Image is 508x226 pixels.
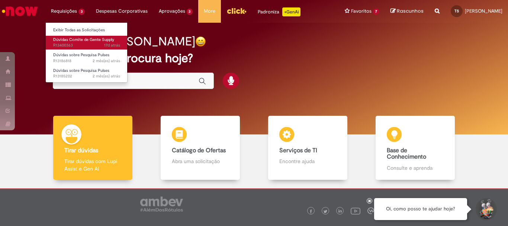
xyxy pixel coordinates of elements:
[46,36,128,50] a: Aberto R13400363 : Dúvidas Comite de Gente Supply
[53,52,455,65] h2: O que você procura hoje?
[53,68,109,73] span: Dúvidas sobre Pesquisa Pulses
[475,198,497,220] button: Iniciar Conversa de Suporte
[172,147,226,154] b: Catálogo de Ofertas
[282,7,300,16] p: +GenAi
[387,164,443,172] p: Consulte e aprenda
[1,4,39,19] img: ServiceNow
[104,42,120,48] time: 12/08/2025 04:29:04
[39,116,147,180] a: Tirar dúvidas Tirar dúvidas com Lupi Assist e Gen Ai
[309,210,313,213] img: logo_footer_facebook.png
[53,73,120,79] span: R13185202
[53,42,120,48] span: R13400363
[195,36,206,47] img: happy-face.png
[351,206,360,216] img: logo_footer_youtube.png
[140,197,183,211] img: logo_footer_ambev_rotulo_gray.png
[390,8,424,15] a: Rascunhos
[104,42,120,48] span: 17d atrás
[226,5,247,16] img: click_logo_yellow_360x200.png
[147,116,254,180] a: Catálogo de Ofertas Abra uma solicitação
[367,207,374,214] img: logo_footer_workplace.png
[397,7,424,15] span: Rascunhos
[187,9,193,15] span: 3
[93,73,120,79] span: 2 mês(es) atrás
[172,157,228,165] p: Abra uma solicitação
[465,8,502,14] span: [PERSON_NAME]
[78,9,85,15] span: 3
[351,7,372,15] span: Favoritos
[53,52,109,58] span: Dúvidas sobre Pesquisa Pulses
[279,157,336,165] p: Encontre ajuda
[64,157,121,172] p: Tirar dúvidas com Lupi Assist e Gen Ai
[46,67,128,80] a: Aberto R13185202 : Dúvidas sobre Pesquisa Pulses
[46,51,128,65] a: Aberto R13186818 : Dúvidas sobre Pesquisa Pulses
[53,37,114,42] span: Dúvidas Comite de Gente Supply
[93,58,120,64] time: 16/06/2025 00:34:48
[338,209,342,214] img: logo_footer_linkedin.png
[204,7,215,15] span: More
[46,26,128,34] a: Exibir Todas as Solicitações
[96,7,148,15] span: Despesas Corporativas
[387,147,426,161] b: Base de Conhecimento
[93,58,120,64] span: 2 mês(es) atrás
[258,7,300,16] div: Padroniza
[254,116,361,180] a: Serviços de TI Encontre ajuda
[361,116,469,180] a: Base de Conhecimento Consulte e aprenda
[279,147,317,154] b: Serviços de TI
[64,147,98,154] b: Tirar dúvidas
[51,7,77,15] span: Requisições
[373,9,379,15] span: 7
[374,198,467,220] div: Oi, como posso te ajudar hoje?
[159,7,185,15] span: Aprovações
[45,22,128,83] ul: Requisições
[93,73,120,79] time: 14/06/2025 13:50:23
[454,9,459,13] span: TS
[324,210,327,213] img: logo_footer_twitter.png
[53,58,120,64] span: R13186818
